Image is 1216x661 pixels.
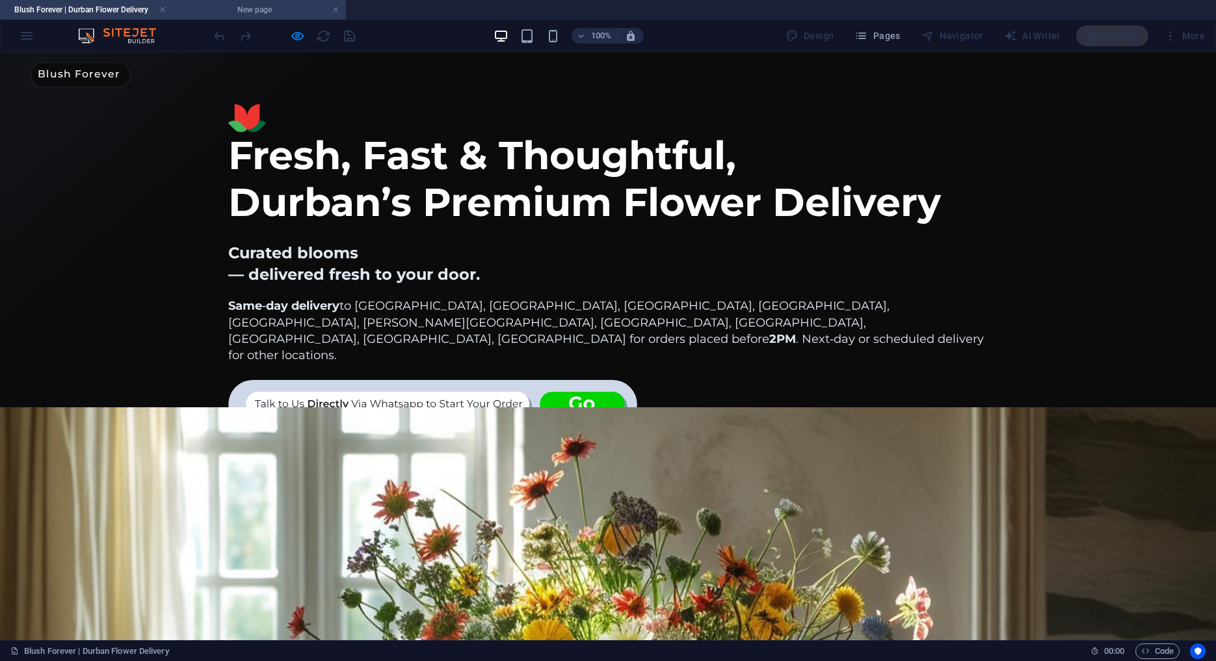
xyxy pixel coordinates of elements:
[780,25,839,46] div: Design (Ctrl+Alt+Y)
[591,28,612,44] h6: 100%
[173,3,346,17] h4: New page
[572,28,618,44] button: 100%
[75,28,172,44] img: Editor Logo
[1141,643,1174,659] span: Code
[228,79,941,174] span: Fresh, Fast & Thoughtful, Durban’s Premium Flower Delivery
[854,29,900,42] span: Pages
[849,25,905,46] button: Pages
[1090,643,1125,659] h6: Session time
[228,191,358,210] strong: Curated blooms
[10,643,169,659] a: Click to cancel selection. Double-click to open Pages
[228,213,480,232] strong: — delivered fresh to your door.
[625,30,637,42] i: On resize automatically adjust zoom level to fit chosen device.
[1104,643,1124,659] span: 00 00
[38,16,120,28] span: Blush Forever
[228,247,984,310] span: to [GEOGRAPHIC_DATA], [GEOGRAPHIC_DATA], [GEOGRAPHIC_DATA], [GEOGRAPHIC_DATA], [GEOGRAPHIC_DATA],...
[1190,643,1206,659] button: Usercentrics
[769,280,796,294] strong: 2PM
[1135,643,1180,659] button: Code
[38,16,123,28] a: Blush Forever
[228,247,339,261] strong: Same‑day delivery
[1113,646,1115,656] span: :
